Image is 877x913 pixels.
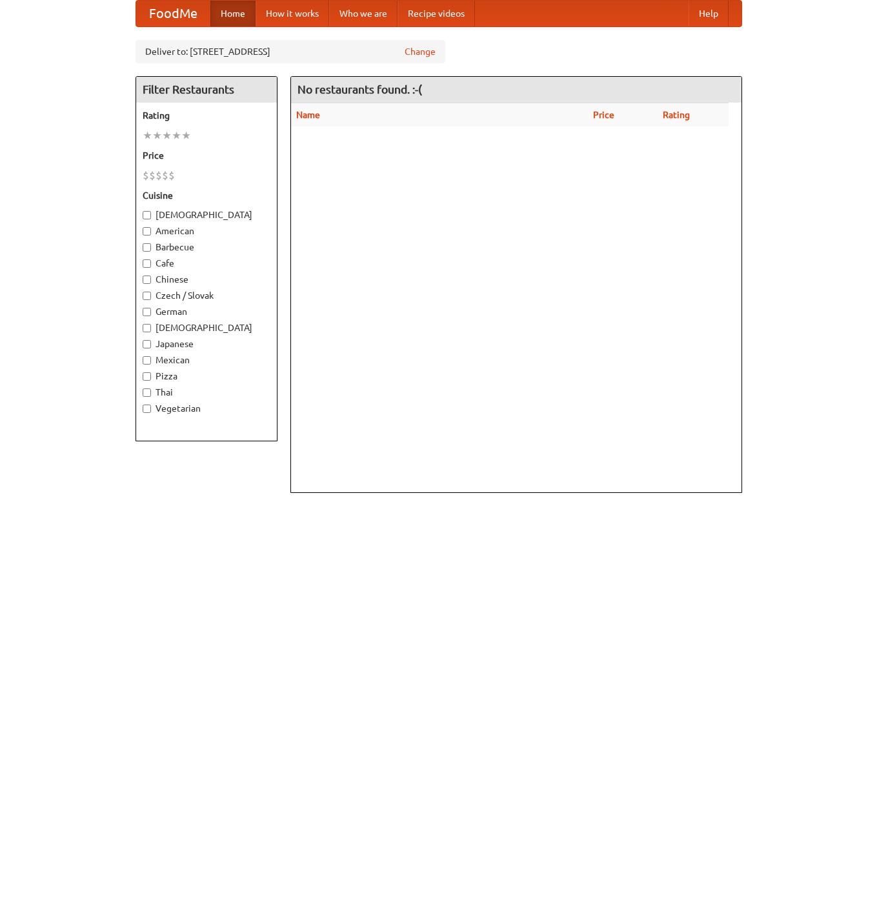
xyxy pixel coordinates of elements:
[143,388,151,397] input: Thai
[143,402,270,415] label: Vegetarian
[168,168,175,183] li: $
[136,77,277,103] h4: Filter Restaurants
[143,259,151,268] input: Cafe
[143,356,151,365] input: Mexican
[143,241,270,254] label: Barbecue
[143,109,270,122] h5: Rating
[143,386,270,399] label: Thai
[398,1,475,26] a: Recipe videos
[143,276,151,284] input: Chinese
[593,110,614,120] a: Price
[210,1,256,26] a: Home
[143,243,151,252] input: Barbecue
[143,337,270,350] label: Japanese
[143,227,151,236] input: American
[143,149,270,162] h5: Price
[143,354,270,366] label: Mexican
[143,321,270,334] label: [DEMOGRAPHIC_DATA]
[663,110,690,120] a: Rating
[156,168,162,183] li: $
[136,40,445,63] div: Deliver to: [STREET_ADDRESS]
[149,168,156,183] li: $
[296,110,320,120] a: Name
[143,189,270,202] h5: Cuisine
[143,305,270,318] label: German
[256,1,329,26] a: How it works
[143,208,270,221] label: [DEMOGRAPHIC_DATA]
[143,225,270,237] label: American
[143,340,151,348] input: Japanese
[143,289,270,302] label: Czech / Slovak
[143,370,270,383] label: Pizza
[143,211,151,219] input: [DEMOGRAPHIC_DATA]
[136,1,210,26] a: FoodMe
[143,292,151,300] input: Czech / Slovak
[297,83,422,95] ng-pluralize: No restaurants found. :-(
[689,1,729,26] a: Help
[143,372,151,381] input: Pizza
[143,128,152,143] li: ★
[143,168,149,183] li: $
[143,324,151,332] input: [DEMOGRAPHIC_DATA]
[143,405,151,413] input: Vegetarian
[143,308,151,316] input: German
[405,45,436,58] a: Change
[162,128,172,143] li: ★
[162,168,168,183] li: $
[143,257,270,270] label: Cafe
[181,128,191,143] li: ★
[329,1,398,26] a: Who we are
[152,128,162,143] li: ★
[172,128,181,143] li: ★
[143,273,270,286] label: Chinese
